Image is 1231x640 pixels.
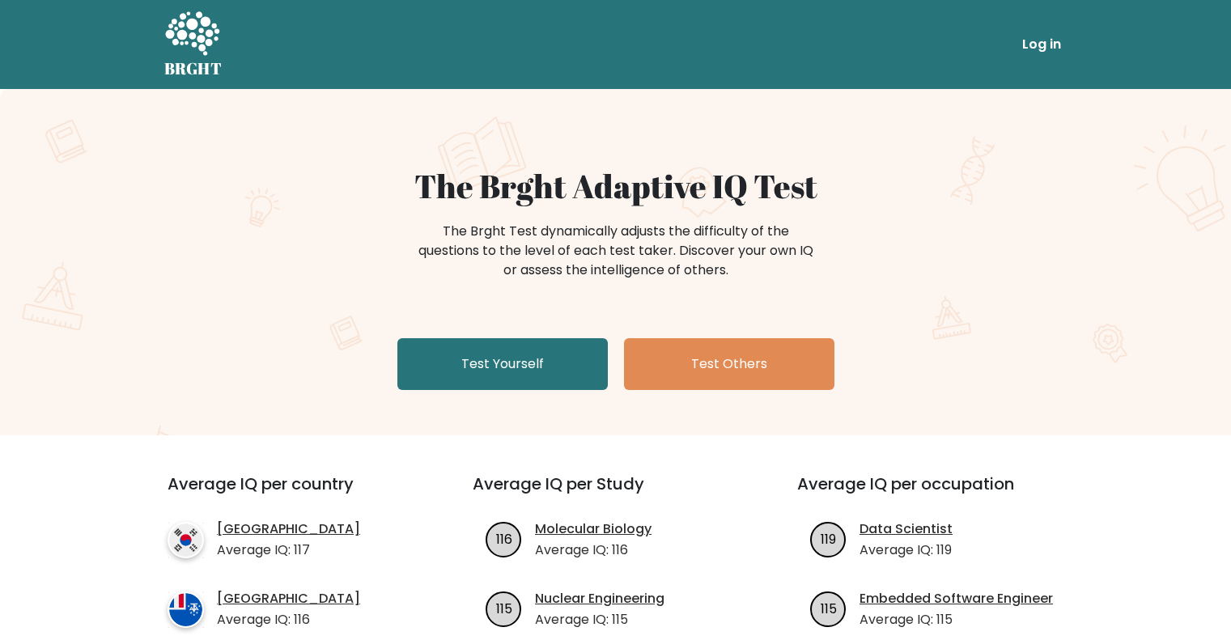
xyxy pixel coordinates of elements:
h3: Average IQ per occupation [797,474,1083,513]
a: Test Yourself [397,338,608,390]
p: Average IQ: 115 [535,610,664,629]
p: Average IQ: 116 [217,610,360,629]
h5: BRGHT [164,59,223,78]
a: Embedded Software Engineer [860,589,1053,608]
a: Log in [1016,28,1068,61]
p: Average IQ: 115 [860,610,1053,629]
a: Nuclear Engineering [535,589,664,608]
p: Average IQ: 119 [860,540,953,560]
a: [GEOGRAPHIC_DATA] [217,589,360,608]
a: [GEOGRAPHIC_DATA] [217,519,360,539]
h3: Average IQ per country [168,474,414,513]
h1: The Brght Adaptive IQ Test [221,167,1011,206]
img: country [168,522,204,558]
text: 115 [496,599,512,617]
text: 115 [821,599,837,617]
text: 116 [496,529,512,548]
a: BRGHT [164,6,223,83]
a: Data Scientist [860,519,953,539]
a: Test Others [624,338,834,390]
img: country [168,591,204,628]
div: The Brght Test dynamically adjusts the difficulty of the questions to the level of each test take... [414,222,818,280]
h3: Average IQ per Study [473,474,758,513]
text: 119 [821,529,836,548]
p: Average IQ: 117 [217,540,360,560]
a: Molecular Biology [535,519,652,539]
p: Average IQ: 116 [535,540,652,560]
